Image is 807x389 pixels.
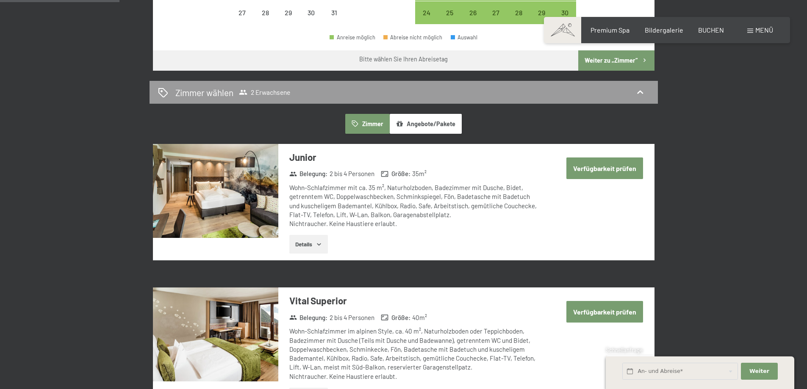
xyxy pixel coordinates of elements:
div: Fri Nov 28 2025 [507,1,530,24]
img: mss_renderimg.php [153,144,278,238]
span: 2 bis 4 Personen [330,313,374,322]
h2: Zimmer wählen [175,86,233,99]
div: Auswahl [451,35,478,40]
div: Tue Nov 25 2025 [438,1,461,24]
div: 30 [554,9,575,30]
div: Abreise möglich [553,1,576,24]
button: Weiter zu „Zimmer“ [578,50,654,71]
a: BUCHEN [698,26,724,34]
button: Angebote/Pakete [390,114,462,133]
strong: Belegung : [289,313,328,322]
div: Abreise möglich [484,1,507,24]
strong: Größe : [381,313,410,322]
div: 26 [462,9,483,30]
button: Verfügbarkeit prüfen [566,301,643,323]
span: Schnellanfrage [606,347,643,353]
button: Zimmer [345,114,389,133]
a: Bildergalerie [645,26,683,34]
strong: Belegung : [289,169,328,178]
button: Verfügbarkeit prüfen [566,157,643,179]
div: 25 [439,9,460,30]
div: Abreise nicht möglich [383,35,443,40]
h3: Vital Superior [289,294,541,307]
div: 31 [324,9,345,30]
div: Sat Nov 29 2025 [530,1,553,24]
div: 29 [531,9,552,30]
span: Menü [755,26,773,34]
div: Abreise nicht möglich [323,1,346,24]
span: 2 bis 4 Personen [330,169,374,178]
div: 28 [255,9,276,30]
div: Wed Oct 29 2025 [277,1,300,24]
span: 40 m² [412,313,427,322]
div: Thu Oct 30 2025 [300,1,323,24]
img: mss_renderimg.php [153,287,278,381]
div: 29 [277,9,299,30]
div: 27 [485,9,506,30]
div: Abreise nicht möglich [300,1,323,24]
div: Anreise möglich [330,35,375,40]
span: 35 m² [412,169,427,178]
div: Wohn-Schlafzimmer im alpinen Style, ca. 40 m², Naturholzboden oder Teppichboden, Badezimmer mit D... [289,327,541,381]
div: 24 [416,9,437,30]
div: Wohn-Schlafzimmer mit ca. 35 m², Naturholzboden, Badezimmer mit Dusche, Bidet, getrenntem WC, Dop... [289,183,541,228]
h3: Junior [289,151,541,164]
span: 2 Erwachsene [239,88,290,97]
button: Weiter [741,363,777,380]
div: Bitte wählen Sie Ihren Abreisetag [359,55,448,63]
div: Abreise nicht möglich [231,1,254,24]
div: Fri Oct 31 2025 [323,1,346,24]
div: Abreise möglich [438,1,461,24]
div: Mon Oct 27 2025 [231,1,254,24]
div: Abreise möglich [507,1,530,24]
div: Abreise möglich [530,1,553,24]
div: Mon Nov 24 2025 [415,1,438,24]
div: Abreise nicht möglich [254,1,277,24]
div: 28 [508,9,529,30]
div: Abreise nicht möglich [277,1,300,24]
span: Weiter [749,367,769,375]
div: Wed Nov 26 2025 [461,1,484,24]
div: Thu Nov 27 2025 [484,1,507,24]
div: Abreise möglich [415,1,438,24]
strong: Größe : [381,169,410,178]
div: Sun Nov 30 2025 [553,1,576,24]
button: Details [289,235,328,254]
div: 27 [232,9,253,30]
div: Tue Oct 28 2025 [254,1,277,24]
div: 30 [301,9,322,30]
div: Abreise möglich [461,1,484,24]
a: Premium Spa [591,26,630,34]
